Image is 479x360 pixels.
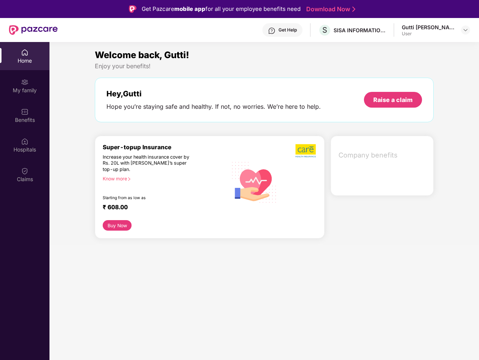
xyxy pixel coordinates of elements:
[103,176,223,181] div: Know more
[129,5,136,13] img: Logo
[103,195,196,201] div: Starting from as low as
[95,62,434,70] div: Enjoy your benefits!
[106,89,321,98] div: Hey, Gutti
[334,145,433,165] div: Company benefits
[402,31,454,37] div: User
[21,78,28,86] img: svg+xml;base64,PHN2ZyB3aWR0aD0iMjAiIGhlaWdodD0iMjAiIHZpZXdCb3g9IjAgMCAyMCAyMCIgZmlsbD0ibm9uZSIgeG...
[103,204,220,213] div: ₹ 608.00
[306,5,353,13] a: Download Now
[402,24,454,31] div: Gutti [PERSON_NAME]
[127,177,131,181] span: right
[228,154,281,209] img: svg+xml;base64,PHN2ZyB4bWxucz0iaHR0cDovL3d3dy53My5vcmcvMjAwMC9zdmciIHhtbG5zOnhsaW5rPSJodHRwOi8vd3...
[103,154,195,173] div: Increase your health insurance cover by Rs. 20L with [PERSON_NAME]’s super top-up plan.
[278,27,297,33] div: Get Help
[352,5,355,13] img: Stroke
[9,25,58,35] img: New Pazcare Logo
[338,150,427,160] span: Company benefits
[21,167,28,175] img: svg+xml;base64,PHN2ZyBpZD0iQ2xhaW0iIHhtbG5zPSJodHRwOi8vd3d3LnczLm9yZy8yMDAwL3N2ZyIgd2lkdGg9IjIwIi...
[268,27,275,34] img: svg+xml;base64,PHN2ZyBpZD0iSGVscC0zMngzMiIgeG1sbnM9Imh0dHA6Ly93d3cudzMub3JnLzIwMDAvc3ZnIiB3aWR0aD...
[322,25,327,34] span: S
[463,27,469,33] img: svg+xml;base64,PHN2ZyBpZD0iRHJvcGRvd24tMzJ4MzIiIHhtbG5zPSJodHRwOi8vd3d3LnczLm9yZy8yMDAwL3N2ZyIgd2...
[334,27,386,34] div: SISA INFORMATION SECURITY PVT LTD
[295,144,317,158] img: b5dec4f62d2307b9de63beb79f102df3.png
[373,96,413,104] div: Raise a claim
[106,103,321,111] div: Hope you’re staying safe and healthy. If not, no worries. We’re here to help.
[174,5,205,12] strong: mobile app
[142,4,301,13] div: Get Pazcare for all your employee benefits need
[95,49,189,60] span: Welcome back, Gutti!
[21,49,28,56] img: svg+xml;base64,PHN2ZyBpZD0iSG9tZSIgeG1sbnM9Imh0dHA6Ly93d3cudzMub3JnLzIwMDAvc3ZnIiB3aWR0aD0iMjAiIG...
[21,108,28,115] img: svg+xml;base64,PHN2ZyBpZD0iQmVuZWZpdHMiIHhtbG5zPSJodHRwOi8vd3d3LnczLm9yZy8yMDAwL3N2ZyIgd2lkdGg9Ij...
[21,138,28,145] img: svg+xml;base64,PHN2ZyBpZD0iSG9zcGl0YWxzIiB4bWxucz0iaHR0cDovL3d3dy53My5vcmcvMjAwMC9zdmciIHdpZHRoPS...
[103,220,132,231] button: Buy Now
[103,144,228,151] div: Super-topup Insurance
